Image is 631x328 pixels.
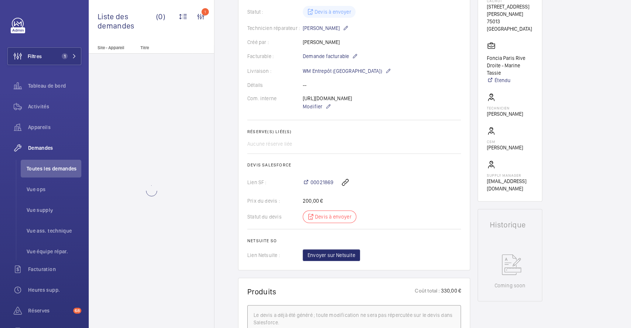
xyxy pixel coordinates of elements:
p: [EMAIL_ADDRESS][DOMAIN_NAME] [487,177,533,192]
p: [PERSON_NAME] [487,110,523,118]
p: Coût total : [415,287,440,296]
p: 330,00 € [440,287,461,296]
button: Filtres1 [7,47,81,65]
p: Coming soon [494,282,525,289]
span: Vue ops [27,186,81,193]
span: Toutes les demandes [27,165,81,172]
h2: Réserve(s) liée(s) [247,129,461,134]
p: Site - Appareil [89,45,138,50]
a: Étendu [487,77,533,84]
span: Activités [28,103,81,110]
span: 1 [62,53,68,59]
p: Supply manager [487,173,533,177]
span: Appareils [28,124,81,131]
span: Vue équipe répar. [27,248,81,255]
p: Technicien [487,106,523,110]
span: 68 [73,308,81,314]
span: Filtres [28,53,42,60]
span: Demande facturable [303,53,349,60]
h1: Produits [247,287,277,296]
span: Modifier [303,103,322,110]
span: Tableau de bord [28,82,81,89]
span: Facturation [28,266,81,273]
p: Titre [140,45,189,50]
p: 75013 [GEOGRAPHIC_DATA] [487,18,533,33]
span: Envoyer sur Netsuite [308,251,355,259]
p: Foncia Paris Rive Droite - Marine Tassie [487,54,533,77]
span: Vue supply [27,206,81,214]
p: [PERSON_NAME] [487,144,523,151]
p: [STREET_ADDRESS][PERSON_NAME] [487,3,533,18]
span: Réserves [28,307,70,314]
div: Le devis a déjà été généré ; toute modification ne sera pas répercutée sur le devis dans Salesforce. [254,311,455,326]
span: Liste des demandes [98,12,156,30]
a: 00021869 [303,179,333,186]
h1: Historique [490,221,530,229]
span: 00021869 [311,179,333,186]
span: Vue ass. technique [27,227,81,234]
p: [PERSON_NAME] [303,24,349,33]
p: CSM [487,139,523,144]
h2: Netsuite SO [247,238,461,243]
span: Demandes [28,144,81,152]
p: WM Entrepôt ([GEOGRAPHIC_DATA]) [303,67,391,75]
span: Heures supp. [28,286,81,294]
button: Envoyer sur Netsuite [303,249,360,261]
h2: Devis Salesforce [247,162,461,168]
